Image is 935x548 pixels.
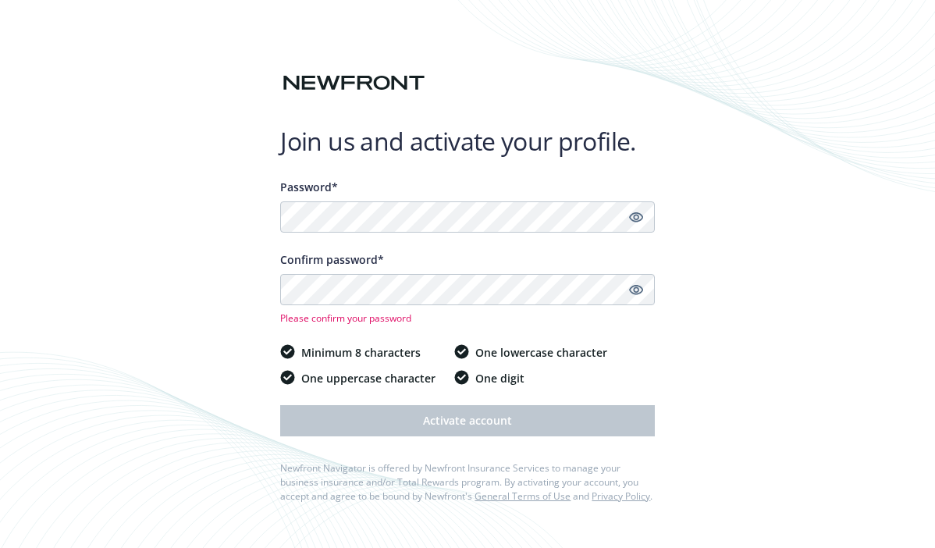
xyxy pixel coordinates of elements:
span: Activate account [423,413,512,428]
h1: Join us and activate your profile. [280,126,654,157]
span: Minimum 8 characters [301,344,421,361]
a: General Terms of Use [475,489,571,503]
a: Show password [627,280,645,299]
span: Confirm password* [280,252,384,267]
img: Newfront logo [280,69,428,97]
span: One lowercase character [475,344,607,361]
span: One digit [475,370,524,386]
input: Enter a unique password... [280,201,654,233]
a: Show password [627,208,645,226]
button: Activate account [280,405,654,436]
a: Privacy Policy [592,489,650,503]
input: Confirm your unique password... [280,274,654,305]
span: Password* [280,180,338,194]
div: Newfront Navigator is offered by Newfront Insurance Services to manage your business insurance an... [280,461,654,504]
span: Please confirm your password [280,311,654,325]
span: One uppercase character [301,370,436,386]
